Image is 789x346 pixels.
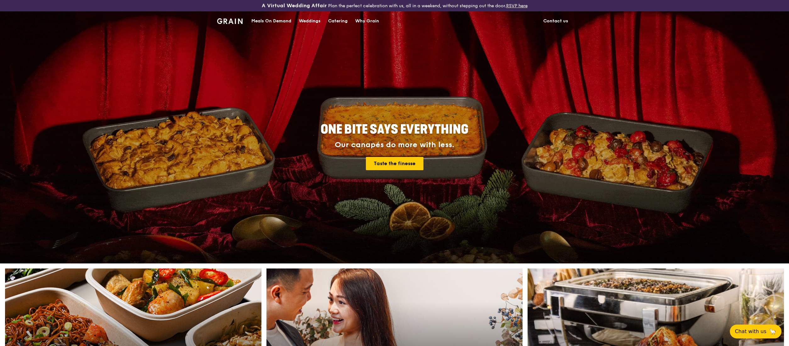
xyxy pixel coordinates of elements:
div: Weddings [299,12,321,31]
span: Chat with us [735,328,766,335]
button: Chat with us🦙 [730,325,781,338]
a: Catering [324,12,351,31]
span: 🦙 [769,328,776,335]
a: Taste the finesse [366,157,423,170]
div: Meals On Demand [251,12,291,31]
a: Why Grain [351,12,383,31]
div: Why Grain [355,12,379,31]
a: Contact us [540,12,572,31]
div: Catering [328,12,348,31]
img: Grain [217,18,243,24]
div: Plan the perfect celebration with us, all in a weekend, without stepping out the door. [213,3,576,9]
div: Our canapés do more with less. [281,141,508,149]
span: ONE BITE SAYS EVERYTHING [321,122,468,137]
a: GrainGrain [217,11,243,30]
a: RSVP here [506,3,528,9]
a: Weddings [295,12,324,31]
h3: A Virtual Wedding Affair [262,3,327,9]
